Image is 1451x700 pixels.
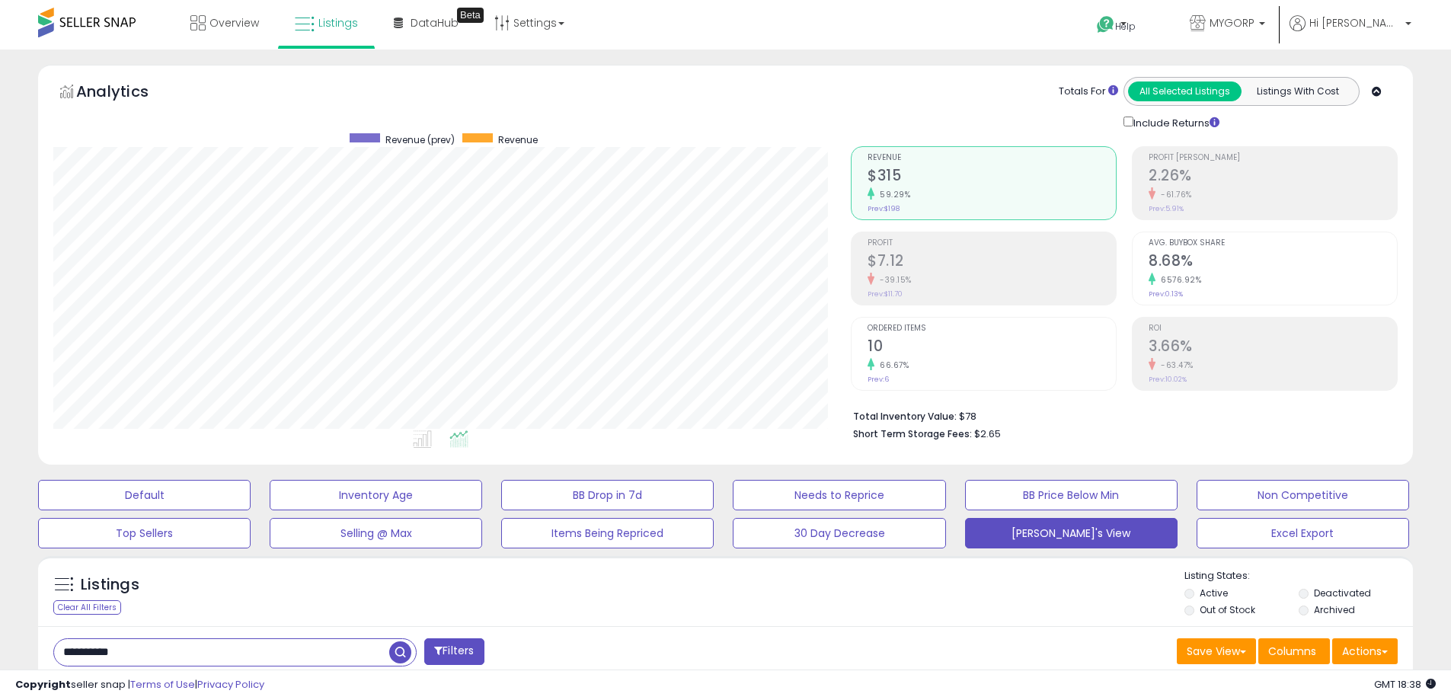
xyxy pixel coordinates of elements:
[1197,518,1409,548] button: Excel Export
[1149,204,1184,213] small: Prev: 5.91%
[1200,587,1228,599] label: Active
[868,375,889,384] small: Prev: 6
[733,518,945,548] button: 30 Day Decrease
[1155,189,1192,200] small: -61.76%
[1149,167,1397,187] h2: 2.26%
[965,480,1178,510] button: BB Price Below Min
[1149,375,1187,384] small: Prev: 10.02%
[1149,252,1397,273] h2: 8.68%
[270,480,482,510] button: Inventory Age
[1241,82,1354,101] button: Listings With Cost
[15,678,264,692] div: seller snap | |
[1059,85,1118,99] div: Totals For
[1149,289,1183,299] small: Prev: 0.13%
[424,638,484,665] button: Filters
[38,480,251,510] button: Default
[868,204,900,213] small: Prev: $198
[501,480,714,510] button: BB Drop in 7d
[868,239,1116,248] span: Profit
[868,337,1116,358] h2: 10
[874,274,912,286] small: -39.15%
[411,15,459,30] span: DataHub
[868,324,1116,333] span: Ordered Items
[965,518,1178,548] button: [PERSON_NAME]'s View
[1314,603,1355,616] label: Archived
[1290,15,1411,50] a: Hi [PERSON_NAME]
[1155,360,1194,371] small: -63.47%
[501,518,714,548] button: Items Being Repriced
[868,167,1116,187] h2: $315
[1374,677,1436,692] span: 2025-10-10 18:38 GMT
[853,427,972,440] b: Short Term Storage Fees:
[318,15,358,30] span: Listings
[76,81,178,106] h5: Analytics
[1332,638,1398,664] button: Actions
[385,133,455,146] span: Revenue (prev)
[1149,239,1397,248] span: Avg. Buybox Share
[1149,337,1397,358] h2: 3.66%
[974,427,1001,441] span: $2.65
[1112,113,1238,131] div: Include Returns
[1268,644,1316,659] span: Columns
[874,189,910,200] small: 59.29%
[868,252,1116,273] h2: $7.12
[1258,638,1330,664] button: Columns
[38,518,251,548] button: Top Sellers
[1309,15,1401,30] span: Hi [PERSON_NAME]
[197,677,264,692] a: Privacy Policy
[1128,82,1242,101] button: All Selected Listings
[1210,15,1254,30] span: MYGORP
[1149,324,1397,333] span: ROI
[868,154,1116,162] span: Revenue
[1177,638,1256,664] button: Save View
[1155,274,1201,286] small: 6576.92%
[1184,569,1413,583] p: Listing States:
[498,133,538,146] span: Revenue
[130,677,195,692] a: Terms of Use
[53,600,121,615] div: Clear All Filters
[874,360,909,371] small: 66.67%
[209,15,259,30] span: Overview
[15,677,71,692] strong: Copyright
[81,574,139,596] h5: Listings
[1096,15,1115,34] i: Get Help
[733,480,945,510] button: Needs to Reprice
[1149,154,1397,162] span: Profit [PERSON_NAME]
[853,410,957,423] b: Total Inventory Value:
[1115,20,1136,33] span: Help
[1314,587,1371,599] label: Deactivated
[1085,4,1165,50] a: Help
[1200,603,1255,616] label: Out of Stock
[270,518,482,548] button: Selling @ Max
[457,8,484,23] div: Tooltip anchor
[853,406,1386,424] li: $78
[868,289,903,299] small: Prev: $11.70
[1197,480,1409,510] button: Non Competitive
